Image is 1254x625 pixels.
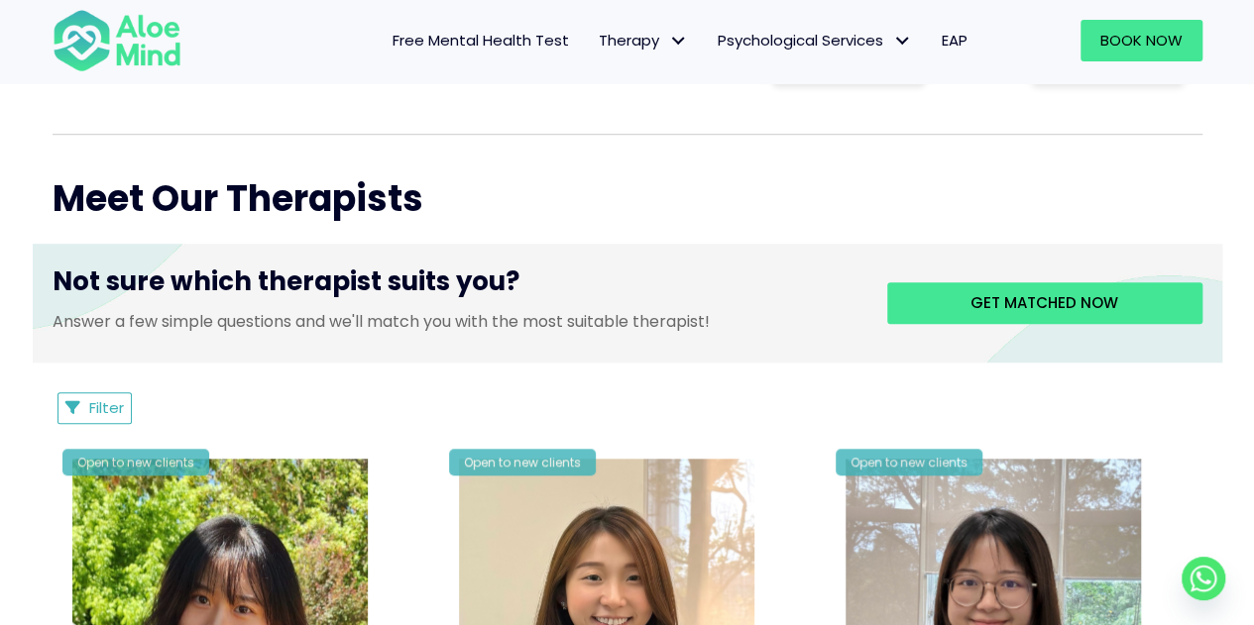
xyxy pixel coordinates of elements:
div: Open to new clients [62,449,209,475]
div: Open to new clients [836,449,982,475]
span: Meet Our Therapists [53,173,423,224]
nav: Menu [207,20,982,61]
span: Psychological Services: submenu [888,27,917,55]
a: Get matched now [887,282,1202,324]
span: Free Mental Health Test [393,30,569,51]
span: EAP [942,30,968,51]
a: EAP [927,20,982,61]
span: Book Now [1100,30,1183,51]
a: TherapyTherapy: submenu [584,20,703,61]
a: Book Now [1081,20,1202,61]
span: Therapy: submenu [664,27,693,55]
span: Get matched now [970,292,1118,313]
button: Filter Listings [57,392,133,424]
a: Free Mental Health Test [378,20,584,61]
p: Answer a few simple questions and we'll match you with the most suitable therapist! [53,310,857,333]
span: Filter [89,397,124,418]
span: Therapy [599,30,688,51]
a: Whatsapp [1182,557,1225,600]
div: Open to new clients [449,449,596,475]
a: Psychological ServicesPsychological Services: submenu [703,20,927,61]
img: Aloe mind Logo [53,8,181,73]
span: Psychological Services [718,30,912,51]
h3: Not sure which therapist suits you? [53,263,857,309]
